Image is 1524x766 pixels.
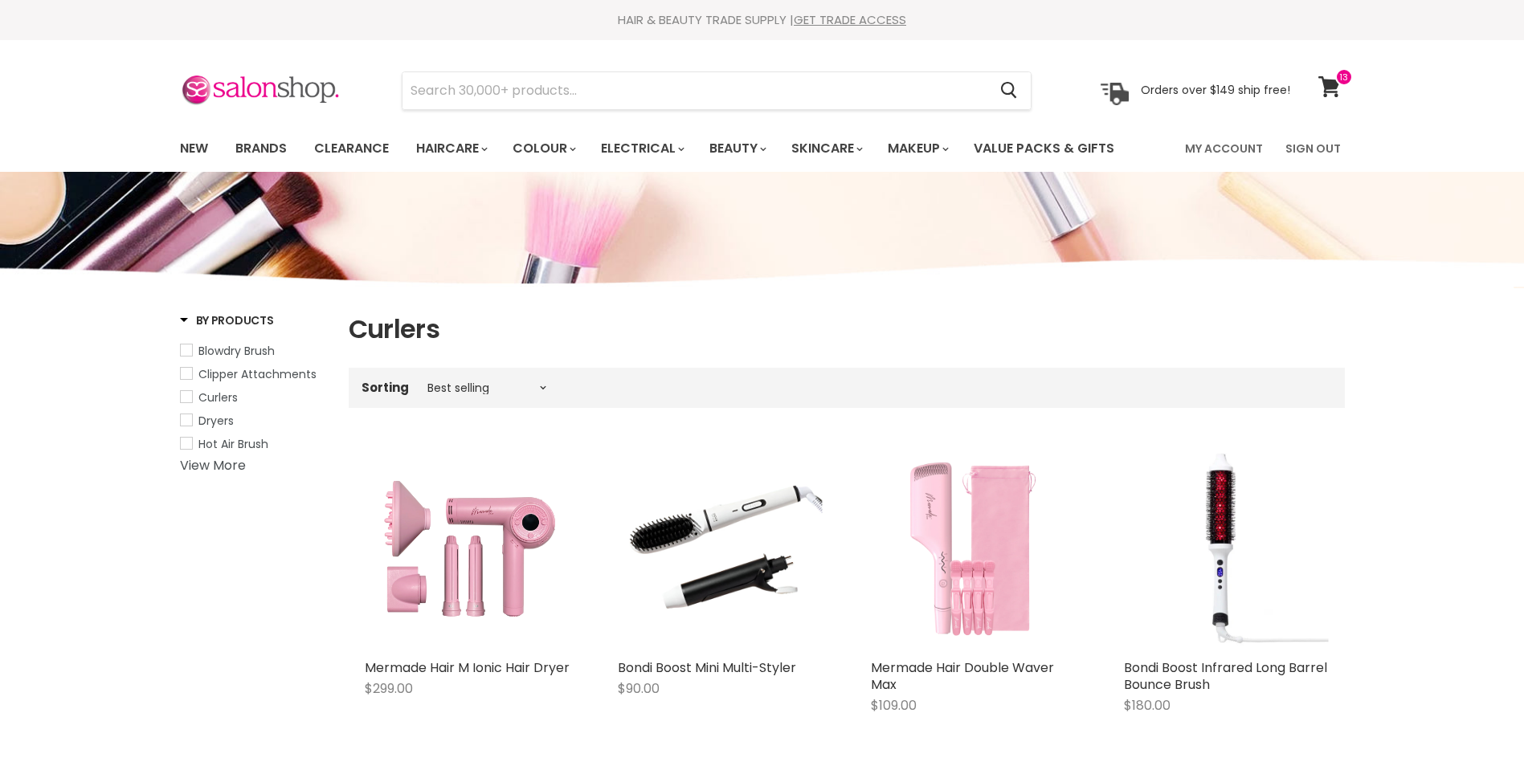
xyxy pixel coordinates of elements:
span: Blowdry Brush [198,343,275,359]
label: Sorting [362,381,409,394]
div: HAIR & BEAUTY TRADE SUPPLY | [160,12,1365,28]
p: Orders over $149 ship free! [1141,83,1290,97]
a: View More [180,456,246,475]
a: Sign Out [1276,132,1350,165]
span: Dryers [198,413,234,429]
a: Value Packs & Gifts [962,132,1126,165]
a: Makeup [876,132,958,165]
img: Mermade Hair Double Waver Max [871,446,1076,651]
img: Bondi Boost Mini Multi-Styler [618,446,823,651]
span: Curlers [198,389,238,405]
span: $180.00 [1124,696,1171,715]
img: Bondi Boost Infrared Long Barrel Bounce Brush [1124,446,1329,651]
a: Electrical [589,132,694,165]
nav: Main [160,125,1365,172]
a: Clipper Attachments [180,365,329,383]
a: My Account [1175,132,1273,165]
span: $90.00 [618,679,660,698]
a: Dryers [180,412,329,430]
input: Search [402,72,988,109]
a: Curlers [180,389,329,406]
span: $109.00 [871,696,917,715]
a: Beauty [697,132,776,165]
img: Mermade Hair M Ionic Hair Dryer [365,446,570,651]
a: Clearance [302,132,401,165]
span: Hot Air Brush [198,436,268,452]
a: Mermade Hair Double Waver Max [871,658,1054,694]
span: $299.00 [365,679,413,698]
a: Mermade Hair M Ionic Hair Dryer [365,658,570,677]
span: Clipper Attachments [198,366,317,382]
a: Hot Air Brush [180,435,329,453]
a: Bondi Boost Infrared Long Barrel Bounce Brush [1124,658,1327,694]
button: Search [988,72,1031,109]
a: Bondi Boost Mini Multi-Styler [618,658,796,677]
form: Product [402,71,1032,110]
ul: Main menu [168,125,1151,172]
a: Brands [223,132,299,165]
a: Haircare [404,132,497,165]
h1: Curlers [349,312,1345,346]
a: New [168,132,220,165]
h3: By Products [180,312,274,328]
a: GET TRADE ACCESS [794,11,906,28]
a: Skincare [779,132,872,165]
a: Blowdry Brush [180,342,329,360]
a: Colour [501,132,586,165]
